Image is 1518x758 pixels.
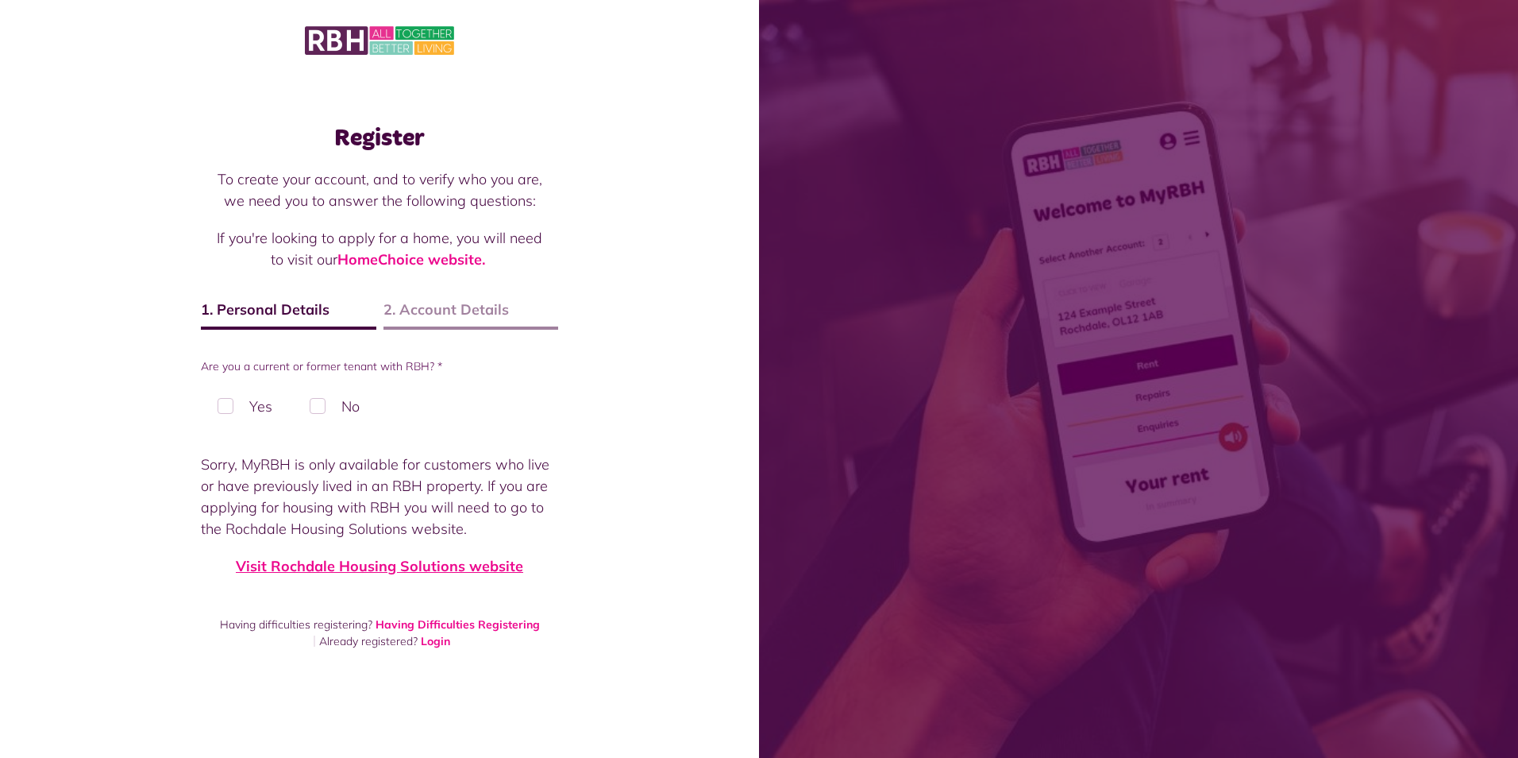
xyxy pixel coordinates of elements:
[201,299,376,329] span: 1. Personal Details
[217,227,542,270] p: If you're looking to apply for a home, you will need to visit our
[337,250,485,269] a: HomeChoice website.
[383,299,559,329] span: 2. Account Details
[201,124,558,153] h1: Register
[376,617,540,632] a: Having Difficulties Registering
[319,634,418,648] span: Already registered?
[305,24,454,57] img: MyRBH
[217,168,542,211] p: To create your account, and to verify who you are, we need you to answer the following questions:
[220,617,372,632] span: Having difficulties registering?
[201,358,558,375] label: Are you a current or former tenant with RBH? *
[201,383,289,430] label: Yes
[236,557,523,575] a: Visit Rochdale Housing Solutions website
[421,634,450,648] a: Login
[293,383,376,430] label: No
[201,454,558,539] p: Sorry, MyRBH is only available for customers who live or have previously lived in an RBH property...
